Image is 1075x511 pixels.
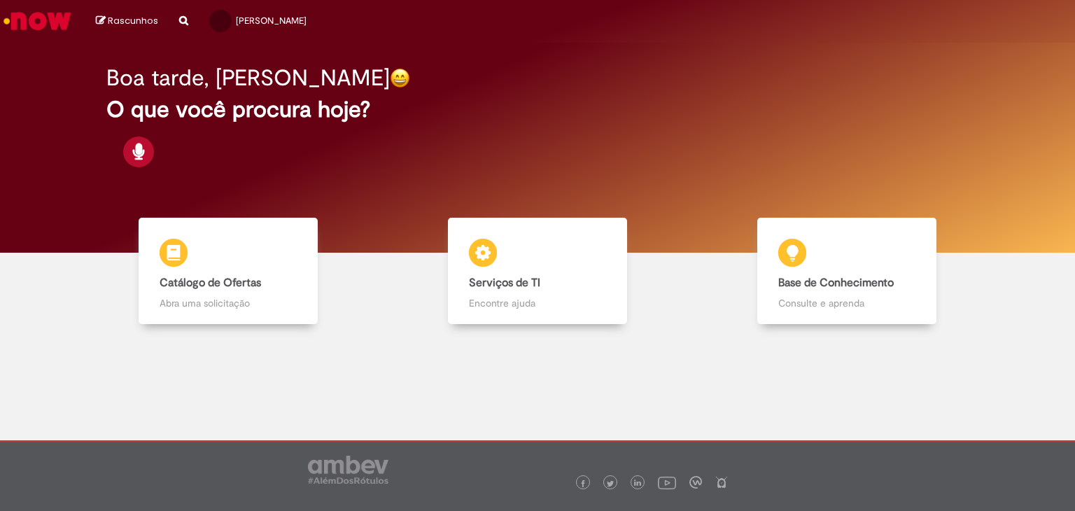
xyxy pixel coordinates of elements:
a: Catálogo de Ofertas Abra uma solicitação [73,218,383,325]
span: Rascunhos [108,14,158,27]
a: Base de Conhecimento Consulte e aprenda [692,218,1002,325]
img: logo_footer_workplace.png [689,476,702,489]
p: Consulte e aprenda [778,296,915,310]
span: [PERSON_NAME] [236,15,307,27]
b: Catálogo de Ofertas [160,276,261,290]
b: Serviços de TI [469,276,540,290]
a: Serviços de TI Encontre ajuda [383,218,692,325]
p: Abra uma solicitação [160,296,297,310]
a: Rascunhos [96,15,158,28]
img: ServiceNow [1,7,73,35]
h2: Boa tarde, [PERSON_NAME] [106,66,390,90]
img: logo_footer_facebook.png [579,480,586,487]
b: Base de Conhecimento [778,276,894,290]
img: logo_footer_ambev_rotulo_gray.png [308,456,388,484]
img: logo_footer_twitter.png [607,480,614,487]
img: logo_footer_youtube.png [658,473,676,491]
img: logo_footer_naosei.png [715,476,728,489]
p: Encontre ajuda [469,296,606,310]
img: logo_footer_linkedin.png [634,479,641,488]
img: happy-face.png [390,68,410,88]
h2: O que você procura hoje? [106,97,969,122]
